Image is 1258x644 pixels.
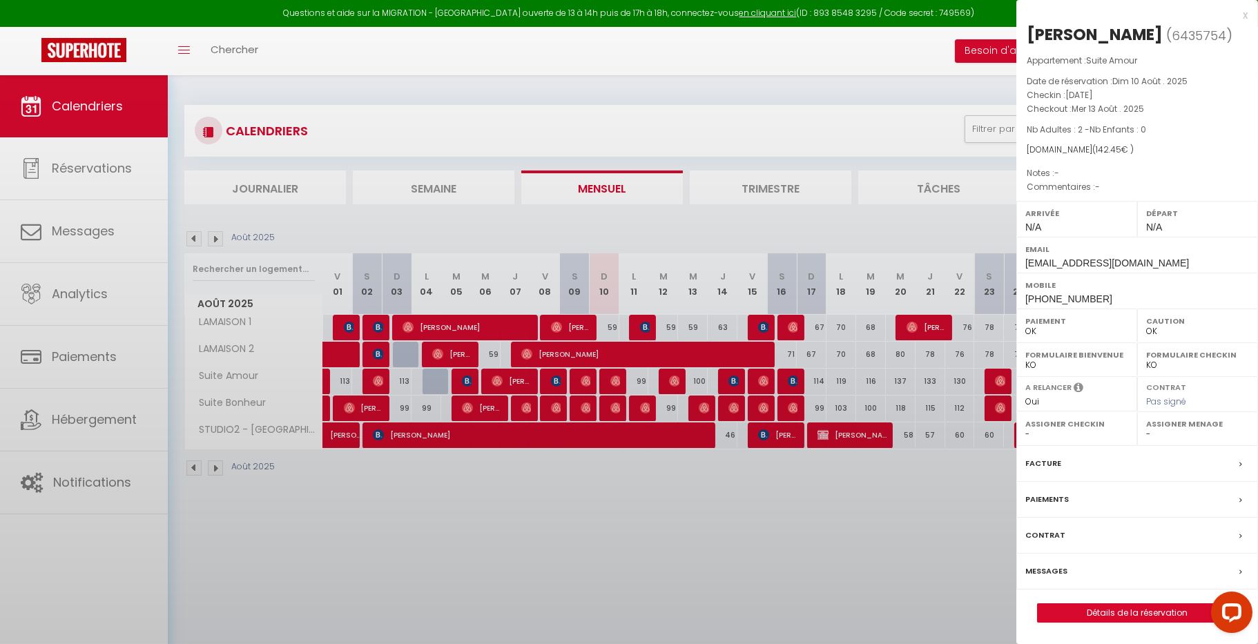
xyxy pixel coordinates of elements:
a: Détails de la réservation [1038,604,1237,622]
p: Checkin : [1027,88,1248,102]
span: [PHONE_NUMBER] [1025,293,1112,304]
p: Checkout : [1027,102,1248,116]
label: Formulaire Checkin [1146,348,1249,362]
label: Arrivée [1025,206,1128,220]
label: Paiements [1025,492,1069,507]
iframe: LiveChat chat widget [1200,586,1258,644]
label: A relancer [1025,382,1072,393]
label: Email [1025,242,1249,256]
p: Date de réservation : [1027,75,1248,88]
span: 6435754 [1172,27,1226,44]
label: Paiement [1025,314,1128,328]
label: Contrat [1025,528,1065,543]
label: Facture [1025,456,1061,471]
span: N/A [1146,222,1162,233]
span: N/A [1025,222,1041,233]
label: Formulaire Bienvenue [1025,348,1128,362]
div: x [1016,7,1248,23]
div: [PERSON_NAME] [1027,23,1163,46]
label: Assigner Menage [1146,417,1249,431]
span: 142.45 [1096,144,1121,155]
span: [DATE] [1065,89,1093,101]
span: - [1095,181,1100,193]
label: Caution [1146,314,1249,328]
label: Messages [1025,564,1067,578]
span: Suite Amour [1086,55,1137,66]
label: Assigner Checkin [1025,417,1128,431]
span: - [1054,167,1059,179]
span: Nb Enfants : 0 [1090,124,1146,135]
span: Dim 10 Août . 2025 [1112,75,1188,87]
span: Mer 13 Août . 2025 [1072,103,1144,115]
span: Pas signé [1146,396,1186,407]
button: Détails de la réservation [1037,603,1237,623]
div: [DOMAIN_NAME] [1027,144,1248,157]
label: Départ [1146,206,1249,220]
p: Commentaires : [1027,180,1248,194]
span: Nb Adultes : 2 - [1027,124,1146,135]
label: Mobile [1025,278,1249,292]
span: ( € ) [1092,144,1134,155]
p: Notes : [1027,166,1248,180]
p: Appartement : [1027,54,1248,68]
span: [EMAIL_ADDRESS][DOMAIN_NAME] [1025,257,1189,269]
i: Sélectionner OUI si vous souhaiter envoyer les séquences de messages post-checkout [1074,382,1083,397]
label: Contrat [1146,382,1186,391]
span: ( ) [1166,26,1232,45]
